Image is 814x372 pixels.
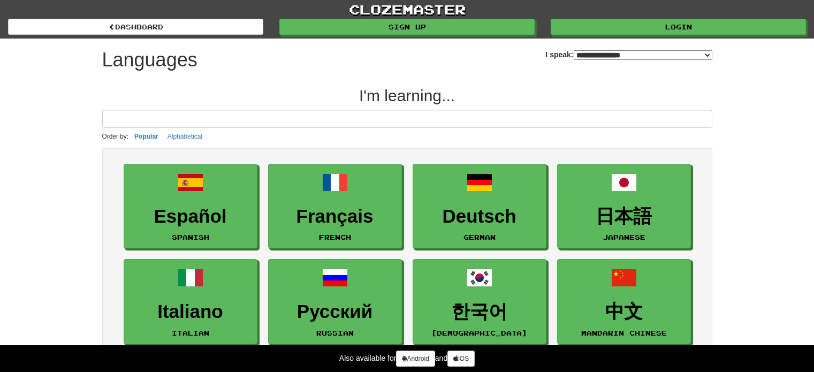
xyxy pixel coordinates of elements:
a: РусскийRussian [268,259,402,344]
small: Order by: [102,133,129,140]
a: Login [551,19,806,35]
a: 中文Mandarin Chinese [557,259,691,344]
h3: Deutsch [419,206,541,227]
a: DeutschGerman [413,164,546,249]
h3: Italiano [130,301,252,322]
h3: Français [274,206,396,227]
small: [DEMOGRAPHIC_DATA] [431,329,527,337]
h3: 中文 [563,301,685,322]
h1: Languages [102,49,197,71]
a: Android [396,351,435,367]
small: Russian [316,329,354,337]
button: Popular [131,131,162,142]
h3: Русский [274,301,396,322]
small: Japanese [603,233,645,241]
h3: 한국어 [419,301,541,322]
h3: Español [130,206,252,227]
small: Italian [172,329,209,337]
a: FrançaisFrench [268,164,402,249]
a: dashboard [8,19,263,35]
select: I speak: [574,50,712,60]
h2: I'm learning... [102,87,712,104]
small: German [463,233,496,241]
button: Alphabetical [164,131,206,142]
label: I speak: [545,49,712,60]
a: iOS [447,351,475,367]
a: EspañolSpanish [124,164,257,249]
small: French [319,233,351,241]
a: ItalianoItalian [124,259,257,344]
a: Sign up [279,19,535,35]
small: Mandarin Chinese [581,329,667,337]
small: Spanish [172,233,209,241]
a: 한국어[DEMOGRAPHIC_DATA] [413,259,546,344]
h3: 日本語 [563,206,685,227]
a: 日本語Japanese [557,164,691,249]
